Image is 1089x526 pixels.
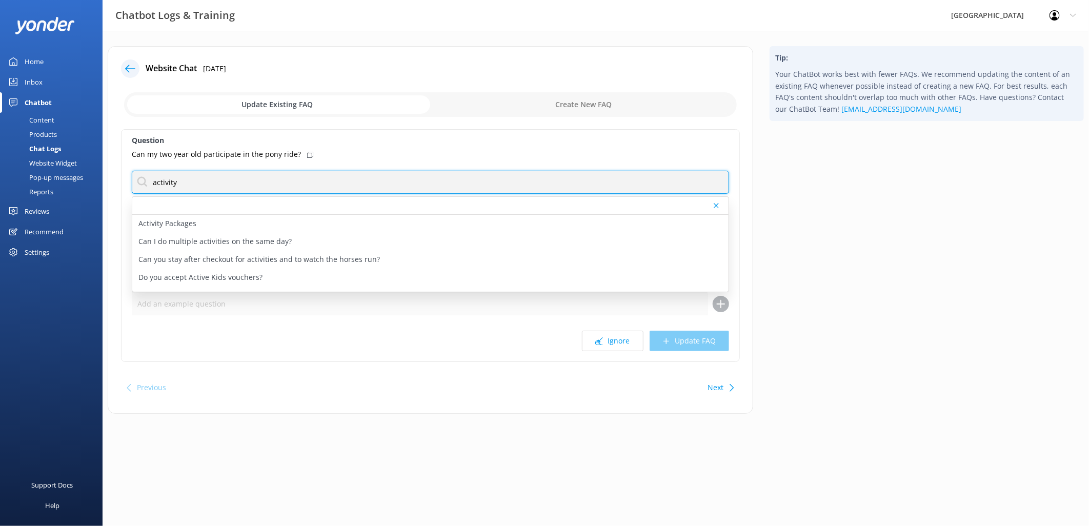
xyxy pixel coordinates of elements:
div: Website Widget [6,156,77,170]
p: [DATE] [203,63,226,74]
p: Do you have any activities for toddlers? [138,290,273,301]
input: Add an example question [132,292,708,315]
label: Question [132,135,729,146]
img: yonder-white-logo.png [15,17,74,34]
p: Can you stay after checkout for activities and to watch the horses run? [138,254,380,265]
div: Reviews [25,201,49,221]
div: Inbox [25,72,43,92]
p: Do you accept Active Kids vouchers? [138,272,263,283]
div: Chatbot [25,92,52,113]
h3: Chatbot Logs & Training [115,7,235,24]
div: Settings [25,242,49,262]
a: Website Widget [6,156,103,170]
h4: Website Chat [146,62,197,75]
div: Pop-up messages [6,170,83,185]
input: Search for an FAQ to Update... [132,171,729,194]
div: Products [6,127,57,141]
div: Recommend [25,221,64,242]
a: Chat Logs [6,141,103,156]
a: Content [6,113,103,127]
a: [EMAIL_ADDRESS][DOMAIN_NAME] [842,104,962,114]
div: Reports [6,185,53,199]
a: Products [6,127,103,141]
div: Chat Logs [6,141,61,156]
p: Can I do multiple activities on the same day? [138,236,292,247]
p: Can my two year old participate in the pony ride? [132,149,301,160]
div: Home [25,51,44,72]
div: Support Docs [32,475,73,495]
button: Next [708,377,724,398]
button: Ignore [582,331,643,351]
a: Pop-up messages [6,170,103,185]
div: Content [6,113,54,127]
p: Your ChatBot works best with fewer FAQs. We recommend updating the content of an existing FAQ whe... [776,69,1078,115]
p: Activity Packages [138,218,196,229]
h4: Tip: [776,52,1078,64]
div: Help [45,495,59,516]
a: Reports [6,185,103,199]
